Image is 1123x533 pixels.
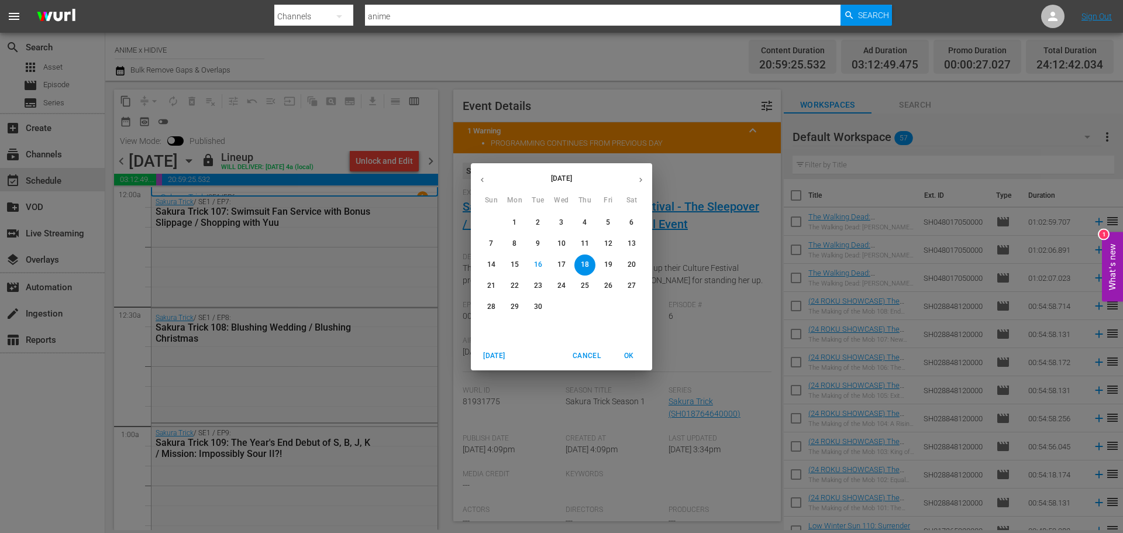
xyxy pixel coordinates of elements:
div: 1 [1099,229,1108,239]
button: 26 [598,276,619,297]
p: 28 [487,302,495,312]
p: 22 [511,281,519,291]
p: 21 [487,281,495,291]
p: [DATE] [494,173,629,184]
button: 10 [551,233,572,255]
p: 9 [536,239,540,249]
p: 26 [604,281,612,291]
span: Tue [528,195,549,207]
span: [DATE] [480,350,508,362]
span: Search [858,5,889,26]
button: 13 [621,233,642,255]
p: 8 [512,239,516,249]
p: 6 [629,218,633,228]
button: 14 [481,255,502,276]
button: 24 [551,276,572,297]
span: Wed [551,195,572,207]
p: 4 [583,218,587,228]
button: 7 [481,233,502,255]
button: 2 [528,212,549,233]
p: 3 [559,218,563,228]
p: 15 [511,260,519,270]
p: 24 [557,281,566,291]
a: Sign Out [1081,12,1112,21]
button: 28 [481,297,502,318]
button: Cancel [568,346,605,366]
button: [DATE] [476,346,513,366]
span: Sun [481,195,502,207]
span: Fri [598,195,619,207]
button: Open Feedback Widget [1102,232,1123,301]
button: 22 [504,276,525,297]
p: 13 [628,239,636,249]
p: 7 [489,239,493,249]
button: 16 [528,255,549,276]
img: ans4CAIJ8jUAAAAAAAAAAAAAAAAAAAAAAAAgQb4GAAAAAAAAAAAAAAAAAAAAAAAAJMjXAAAAAAAAAAAAAAAAAAAAAAAAgAT5G... [28,3,84,30]
button: 9 [528,233,549,255]
p: 20 [628,260,636,270]
button: 19 [598,255,619,276]
span: Sat [621,195,642,207]
button: 12 [598,233,619,255]
p: 18 [581,260,589,270]
p: 5 [606,218,610,228]
button: 3 [551,212,572,233]
p: 23 [534,281,542,291]
button: 27 [621,276,642,297]
p: 1 [512,218,516,228]
p: 2 [536,218,540,228]
button: 15 [504,255,525,276]
button: 8 [504,233,525,255]
button: 1 [504,212,525,233]
p: 19 [604,260,612,270]
span: menu [7,9,21,23]
button: 21 [481,276,502,297]
p: 25 [581,281,589,291]
span: Thu [574,195,595,207]
button: 23 [528,276,549,297]
button: 11 [574,233,595,255]
p: 14 [487,260,495,270]
button: 29 [504,297,525,318]
button: 4 [574,212,595,233]
span: Mon [504,195,525,207]
button: 6 [621,212,642,233]
button: 30 [528,297,549,318]
button: 5 [598,212,619,233]
p: 11 [581,239,589,249]
span: OK [615,350,643,362]
p: 16 [534,260,542,270]
p: 27 [628,281,636,291]
p: 10 [557,239,566,249]
p: 17 [557,260,566,270]
button: OK [610,346,647,366]
span: Cancel [573,350,601,362]
p: 29 [511,302,519,312]
button: 17 [551,255,572,276]
button: 18 [574,255,595,276]
button: 25 [574,276,595,297]
button: 20 [621,255,642,276]
p: 30 [534,302,542,312]
p: 12 [604,239,612,249]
